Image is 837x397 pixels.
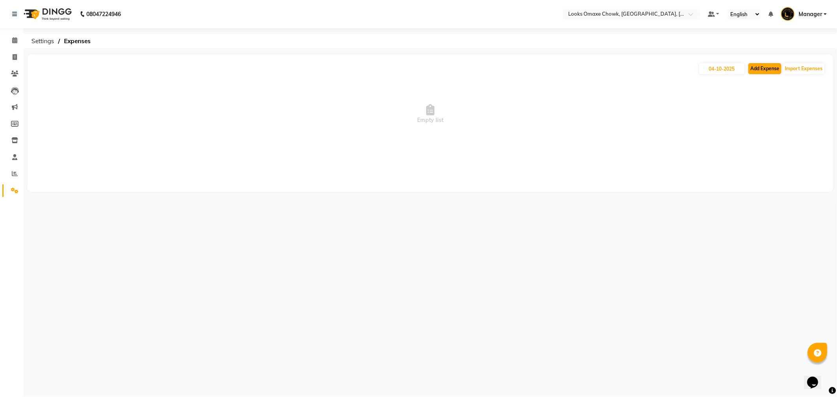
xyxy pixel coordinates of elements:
button: Import Expenses [783,63,824,74]
input: PLACEHOLDER.DATE [699,63,744,74]
img: Manager [781,7,795,21]
span: Settings [27,34,58,48]
span: Empty list [35,75,825,153]
img: logo [20,3,74,25]
span: Manager [799,10,822,18]
button: Add Expense [748,63,781,74]
iframe: chat widget [804,366,829,389]
span: Expenses [60,34,95,48]
b: 08047224946 [86,3,121,25]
